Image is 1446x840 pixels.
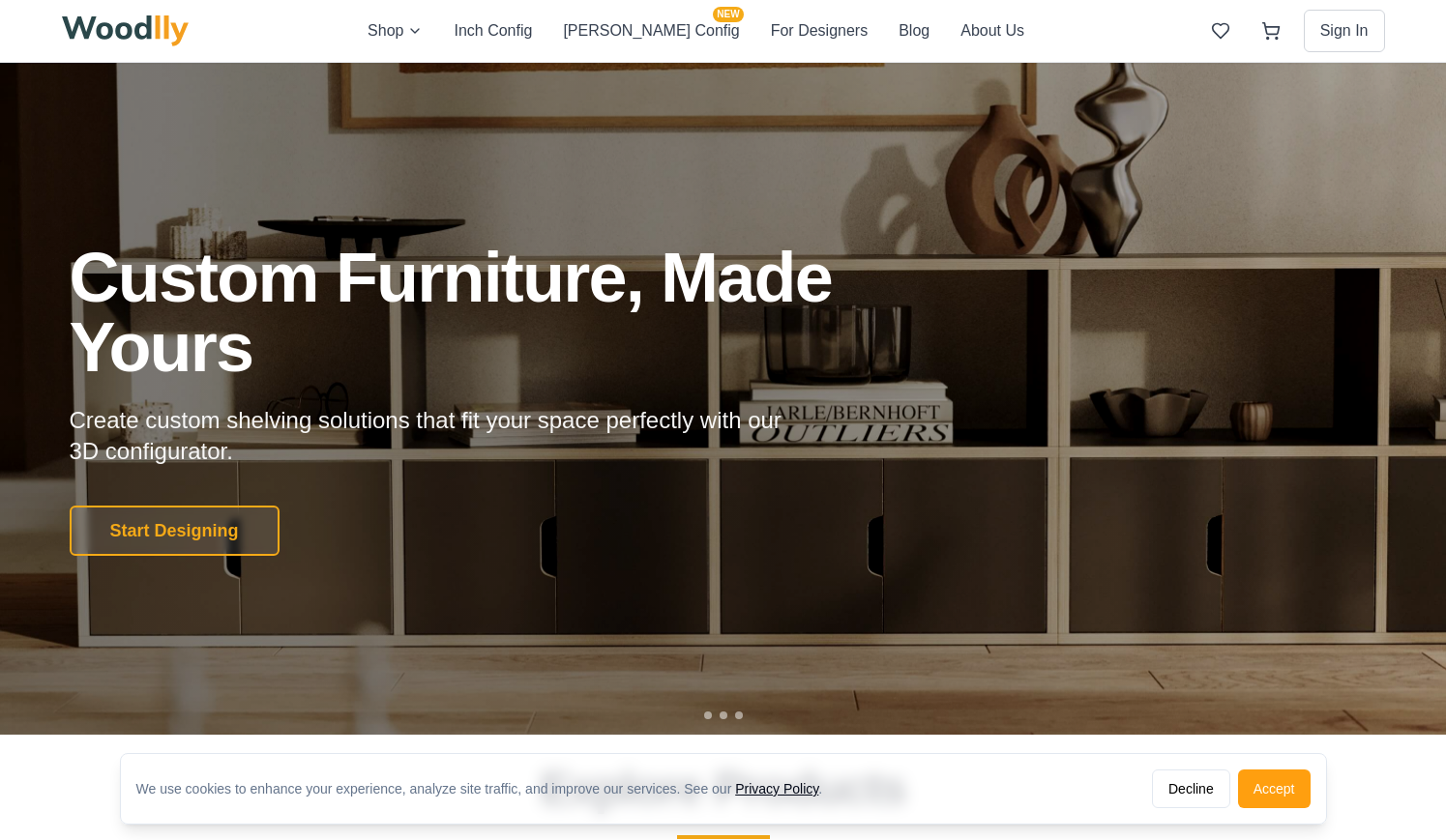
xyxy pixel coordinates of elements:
[713,7,743,22] span: NEW
[70,506,280,556] button: Start Designing
[563,18,739,43] button: [PERSON_NAME] ConfigNEW
[70,243,936,382] h1: Custom Furniture, Made Yours
[960,18,1024,43] button: About Us
[62,15,190,46] img: Woodlly
[771,18,868,43] button: For Designers
[735,781,818,797] a: Privacy Policy
[1304,10,1385,52] button: Sign In
[70,405,812,467] p: Create custom shelving solutions that fit your space perfectly with our 3D configurator.
[899,18,930,43] button: Blog
[1152,769,1230,808] button: Decline
[368,18,423,43] button: Shop
[136,779,839,798] div: We use cookies to enhance your experience, analyze site traffic, and improve our services. See our .
[1238,769,1311,808] button: Accept
[454,18,532,43] button: Inch Config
